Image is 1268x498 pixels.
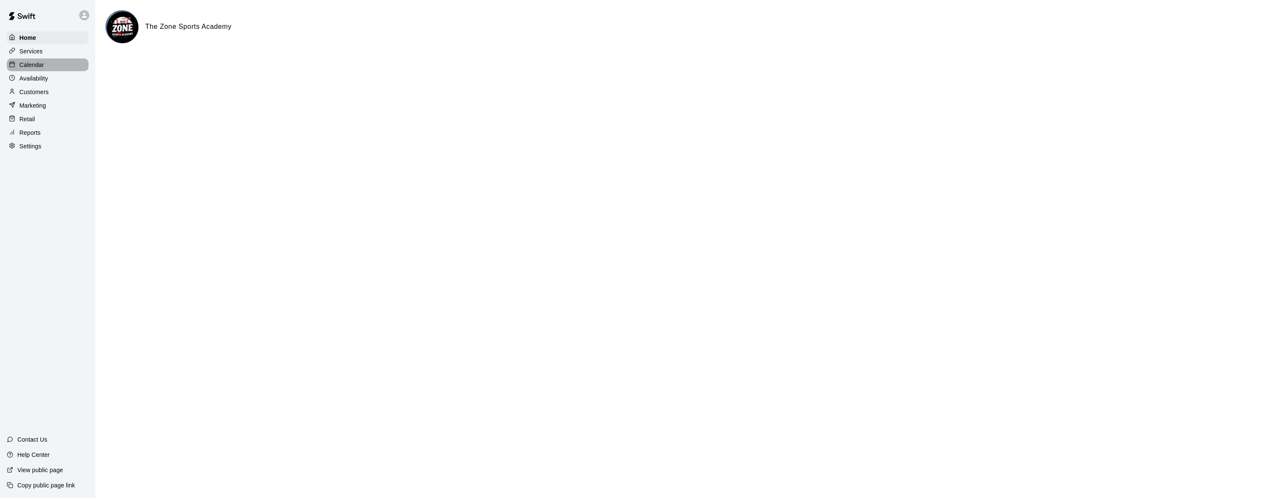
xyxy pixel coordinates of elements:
a: Customers [7,86,88,98]
h6: The Zone Sports Academy [145,21,232,32]
p: Copy public page link [17,481,75,490]
p: Availability [19,74,48,83]
a: Marketing [7,99,88,112]
a: Home [7,31,88,44]
p: Customers [19,88,49,96]
a: Settings [7,140,88,153]
p: Help Center [17,451,50,459]
a: Availability [7,72,88,85]
p: Home [19,33,36,42]
p: Settings [19,142,41,150]
a: Services [7,45,88,58]
p: Reports [19,128,41,137]
p: Services [19,47,43,56]
a: Calendar [7,58,88,71]
a: Reports [7,126,88,139]
p: Marketing [19,101,46,110]
p: Calendar [19,61,44,69]
img: The Zone Sports Academy logo [107,11,138,43]
p: View public page [17,466,63,474]
a: Retail [7,113,88,125]
p: Contact Us [17,435,47,444]
p: Retail [19,115,35,123]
